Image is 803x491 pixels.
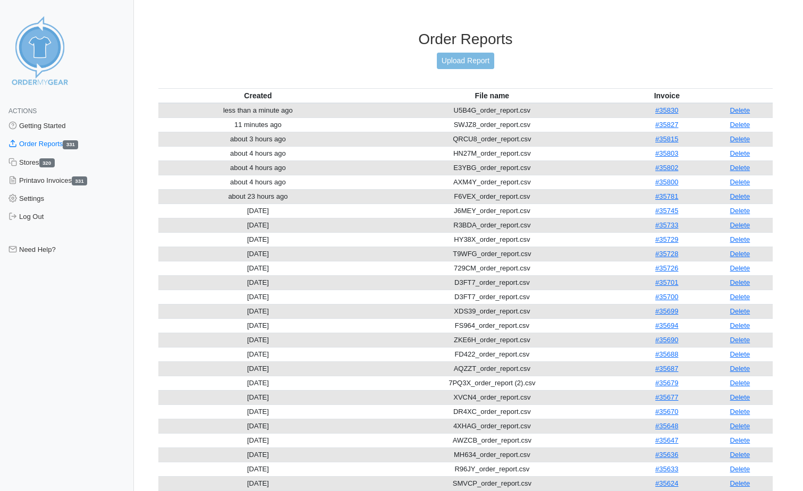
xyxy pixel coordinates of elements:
[655,250,678,258] a: #35728
[158,462,358,476] td: [DATE]
[730,379,750,387] a: Delete
[358,218,627,232] td: R3BDA_order_report.csv
[627,88,707,103] th: Invoice
[730,278,750,286] a: Delete
[655,164,678,172] a: #35802
[158,132,358,146] td: about 3 hours ago
[730,479,750,487] a: Delete
[158,189,358,204] td: about 23 hours ago
[655,264,678,272] a: #35726
[358,175,627,189] td: AXM4Y_order_report.csv
[655,436,678,444] a: #35647
[655,321,678,329] a: #35694
[730,465,750,473] a: Delete
[730,336,750,344] a: Delete
[655,293,678,301] a: #35700
[358,376,627,390] td: 7PQ3X_order_report (2).csv
[158,247,358,261] td: [DATE]
[730,422,750,430] a: Delete
[730,408,750,416] a: Delete
[655,192,678,200] a: #35781
[655,336,678,344] a: #35690
[358,318,627,333] td: FS964_order_report.csv
[158,361,358,376] td: [DATE]
[358,88,627,103] th: File name
[358,433,627,447] td: AWZCB_order_report.csv
[158,419,358,433] td: [DATE]
[63,140,78,149] span: 331
[655,221,678,229] a: #35733
[730,264,750,272] a: Delete
[655,465,678,473] a: #35633
[158,232,358,247] td: [DATE]
[730,451,750,459] a: Delete
[358,462,627,476] td: R96JY_order_report.csv
[358,189,627,204] td: F6VEX_order_report.csv
[358,160,627,175] td: E3YBG_order_report.csv
[655,178,678,186] a: #35800
[358,476,627,490] td: SMVCP_order_report.csv
[655,235,678,243] a: #35729
[158,88,358,103] th: Created
[158,476,358,490] td: [DATE]
[358,204,627,218] td: J6MEY_order_report.csv
[358,247,627,261] td: T9WFG_order_report.csv
[655,422,678,430] a: #35648
[158,275,358,290] td: [DATE]
[655,393,678,401] a: #35677
[158,404,358,419] td: [DATE]
[358,333,627,347] td: ZKE6H_order_report.csv
[655,408,678,416] a: #35670
[730,121,750,129] a: Delete
[158,103,358,118] td: less than a minute ago
[158,204,358,218] td: [DATE]
[158,304,358,318] td: [DATE]
[358,275,627,290] td: D3FT7_order_report.csv
[358,146,627,160] td: HN27M_order_report.csv
[730,149,750,157] a: Delete
[655,149,678,157] a: #35803
[655,207,678,215] a: #35745
[655,135,678,143] a: #35815
[730,393,750,401] a: Delete
[358,404,627,419] td: DR4XC_order_report.csv
[158,376,358,390] td: [DATE]
[72,176,87,185] span: 331
[730,221,750,229] a: Delete
[655,451,678,459] a: #35636
[158,290,358,304] td: [DATE]
[358,304,627,318] td: XDS39_order_report.csv
[730,250,750,258] a: Delete
[730,321,750,329] a: Delete
[730,436,750,444] a: Delete
[655,379,678,387] a: #35679
[158,390,358,404] td: [DATE]
[358,347,627,361] td: FD422_order_report.csv
[655,350,678,358] a: #35688
[730,164,750,172] a: Delete
[655,278,678,286] a: #35701
[730,178,750,186] a: Delete
[158,447,358,462] td: [DATE]
[158,117,358,132] td: 11 minutes ago
[358,361,627,376] td: AQZZT_order_report.csv
[655,307,678,315] a: #35699
[730,135,750,143] a: Delete
[158,261,358,275] td: [DATE]
[730,235,750,243] a: Delete
[730,293,750,301] a: Delete
[358,390,627,404] td: XVCN4_order_report.csv
[158,30,773,48] h3: Order Reports
[655,479,678,487] a: #35624
[358,290,627,304] td: D3FT7_order_report.csv
[158,318,358,333] td: [DATE]
[730,365,750,373] a: Delete
[358,132,627,146] td: QRCU8_order_report.csv
[158,146,358,160] td: about 4 hours ago
[437,53,494,69] a: Upload Report
[358,447,627,462] td: MH634_order_report.csv
[9,107,37,115] span: Actions
[158,433,358,447] td: [DATE]
[655,106,678,114] a: #35830
[158,160,358,175] td: about 4 hours ago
